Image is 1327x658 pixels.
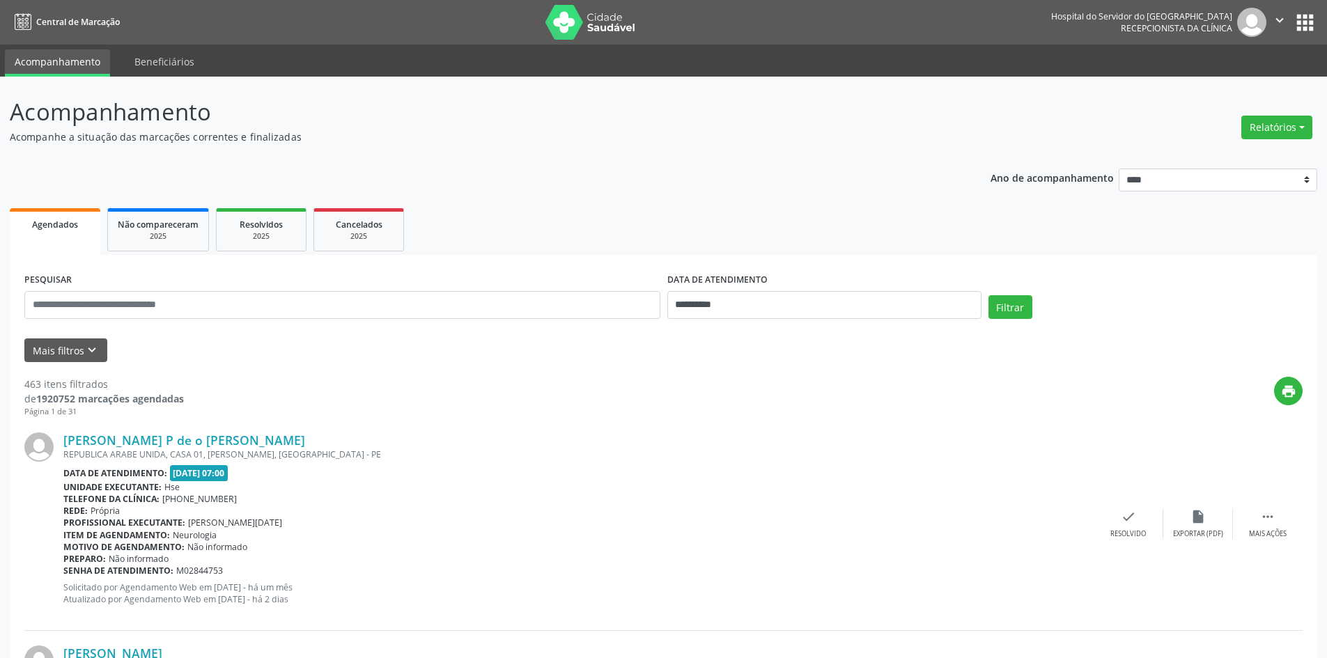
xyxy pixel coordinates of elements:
a: Acompanhamento [5,49,110,77]
div: Exportar (PDF) [1173,529,1223,539]
p: Acompanhe a situação das marcações correntes e finalizadas [10,130,925,144]
span: Não informado [109,553,169,565]
span: Cancelados [336,219,382,230]
div: 2025 [324,231,394,242]
span: Central de Marcação [36,16,120,28]
span: Agendados [32,219,78,230]
b: Data de atendimento: [63,467,167,479]
div: Hospital do Servidor do [GEOGRAPHIC_DATA] [1051,10,1232,22]
img: img [24,432,54,462]
div: 2025 [226,231,296,242]
button: print [1274,377,1303,405]
button: Relatórios [1241,116,1312,139]
b: Rede: [63,505,88,517]
button:  [1266,8,1293,37]
div: Resolvido [1110,529,1146,539]
div: 463 itens filtrados [24,377,184,391]
b: Motivo de agendamento: [63,541,185,553]
p: Acompanhamento [10,95,925,130]
span: [PHONE_NUMBER] [162,493,237,505]
i:  [1260,509,1275,524]
a: Central de Marcação [10,10,120,33]
i: print [1281,384,1296,399]
span: Neurologia [173,529,217,541]
span: [PERSON_NAME][DATE] [188,517,282,528]
span: Hse [164,481,180,493]
a: Beneficiários [125,49,204,74]
p: Ano de acompanhamento [991,169,1114,186]
b: Telefone da clínica: [63,493,160,505]
button: Mais filtroskeyboard_arrow_down [24,338,107,363]
div: REPUBLICA ARABE UNIDA, CASA 01, [PERSON_NAME], [GEOGRAPHIC_DATA] - PE [63,448,1094,460]
button: Filtrar [988,295,1032,319]
p: Solicitado por Agendamento Web em [DATE] - há um mês Atualizado por Agendamento Web em [DATE] - h... [63,581,1094,605]
button: apps [1293,10,1317,35]
i: insert_drive_file [1190,509,1206,524]
span: Resolvidos [240,219,283,230]
b: Preparo: [63,553,106,565]
div: 2025 [118,231,199,242]
div: de [24,391,184,406]
b: Unidade executante: [63,481,162,493]
span: Própria [91,505,120,517]
span: Não informado [187,541,247,553]
i: keyboard_arrow_down [84,343,100,358]
a: [PERSON_NAME] P de o [PERSON_NAME] [63,432,305,448]
b: Senha de atendimento: [63,565,173,577]
i:  [1272,13,1287,28]
b: Item de agendamento: [63,529,170,541]
img: img [1237,8,1266,37]
span: Recepcionista da clínica [1121,22,1232,34]
span: Não compareceram [118,219,199,230]
span: [DATE] 07:00 [170,465,228,481]
strong: 1920752 marcações agendadas [36,392,184,405]
div: Mais ações [1249,529,1287,539]
b: Profissional executante: [63,517,185,528]
label: PESQUISAR [24,269,72,291]
div: Página 1 de 31 [24,406,184,418]
i: check [1121,509,1136,524]
span: M02844753 [176,565,223,577]
label: DATA DE ATENDIMENTO [667,269,768,291]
